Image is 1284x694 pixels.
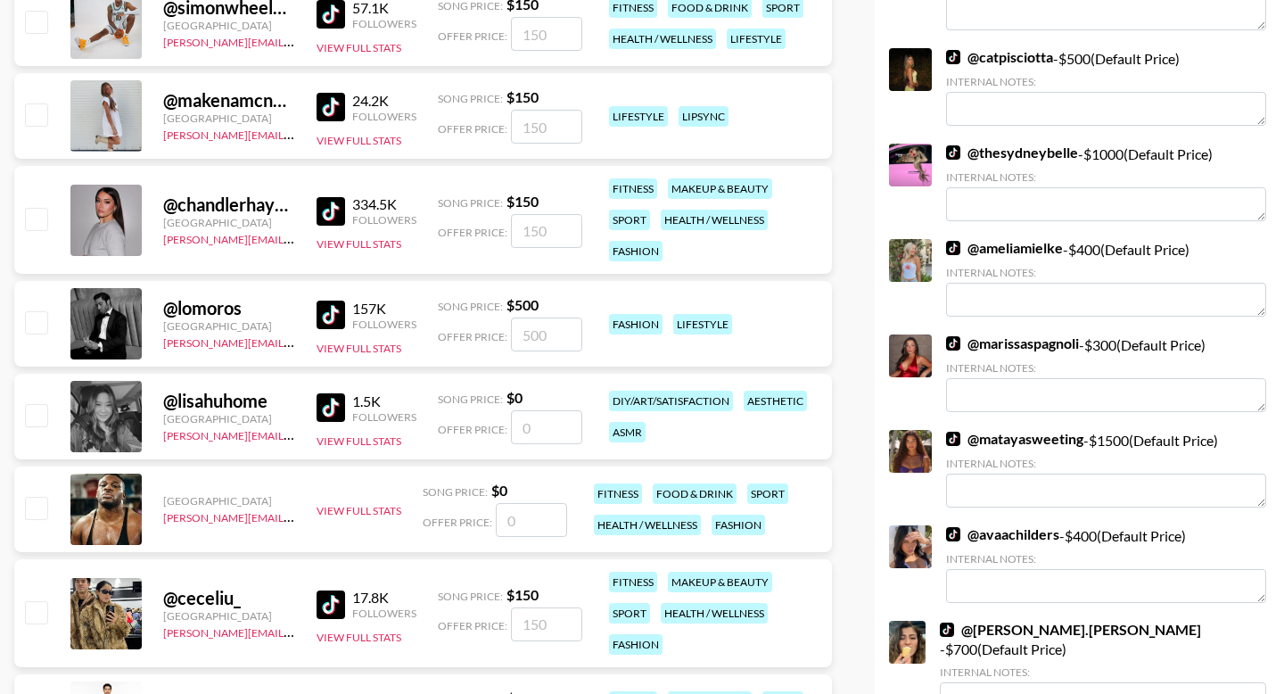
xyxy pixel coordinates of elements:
input: 150 [511,607,582,641]
div: - $ 300 (Default Price) [946,335,1266,412]
span: Offer Price: [438,619,507,632]
a: [PERSON_NAME][EMAIL_ADDRESS][DOMAIN_NAME] [163,425,427,442]
img: TikTok [317,393,345,422]
div: fashion [712,515,765,535]
div: [GEOGRAPHIC_DATA] [163,319,295,333]
a: @thesydneybelle [946,144,1078,161]
div: Internal Notes: [946,457,1266,470]
div: [GEOGRAPHIC_DATA] [163,494,295,508]
div: 17.8K [352,589,416,607]
span: Song Price: [438,300,503,313]
div: 1.5K [352,392,416,410]
img: TikTok [317,301,345,329]
div: Internal Notes: [946,266,1266,279]
span: Song Price: [438,392,503,406]
div: fashion [609,314,663,335]
div: 24.2K [352,92,416,110]
div: makeup & beauty [668,178,772,199]
strong: $ 500 [506,296,539,313]
div: - $ 400 (Default Price) [946,525,1266,603]
div: - $ 1500 (Default Price) [946,430,1266,508]
span: Song Price: [423,485,488,499]
div: sport [747,483,788,504]
img: TikTok [946,336,960,351]
div: fitness [594,483,642,504]
strong: $ 150 [506,193,539,210]
div: 334.5K [352,195,416,213]
a: @avaachilders [946,525,1059,543]
img: TikTok [946,50,960,64]
img: TikTok [946,145,960,160]
div: Internal Notes: [946,361,1266,375]
span: Offer Price: [438,330,507,343]
div: @ lomoros [163,297,295,319]
img: TikTok [946,432,960,446]
strong: $ 150 [506,586,539,603]
div: fitness [609,178,657,199]
a: [PERSON_NAME][EMAIL_ADDRESS][DOMAIN_NAME] [163,125,427,142]
div: aesthetic [744,391,807,411]
input: 150 [511,214,582,248]
span: Offer Price: [423,516,492,529]
input: 0 [511,410,582,444]
div: 157K [352,300,416,318]
div: [GEOGRAPHIC_DATA] [163,19,295,32]
div: @ lisahuhome [163,390,295,412]
a: [PERSON_NAME][EMAIL_ADDRESS][DOMAIN_NAME] [163,229,427,246]
span: Offer Price: [438,423,507,436]
a: @matayasweeting [946,430,1083,448]
div: health / wellness [661,210,768,230]
button: View Full Stats [317,134,401,147]
div: makeup & beauty [668,572,772,592]
button: View Full Stats [317,631,401,644]
a: [PERSON_NAME][EMAIL_ADDRESS][DOMAIN_NAME] [163,32,427,49]
img: TikTok [317,591,345,619]
a: @[PERSON_NAME].[PERSON_NAME] [940,621,1201,639]
div: Followers [352,607,416,620]
div: fitness [609,572,657,592]
img: TikTok [317,93,345,121]
strong: $ 0 [491,482,507,499]
div: fashion [609,241,663,261]
div: - $ 400 (Default Price) [946,239,1266,317]
div: - $ 500 (Default Price) [946,48,1266,126]
div: health / wellness [594,515,701,535]
span: Offer Price: [438,226,507,239]
img: TikTok [946,241,960,255]
button: View Full Stats [317,434,401,448]
a: @ameliamielke [946,239,1063,257]
span: Song Price: [438,92,503,105]
div: health / wellness [609,29,716,49]
div: lipsync [679,106,728,127]
a: @catpisciotta [946,48,1053,66]
span: Song Price: [438,590,503,603]
span: Offer Price: [438,122,507,136]
div: Followers [352,410,416,424]
div: lifestyle [727,29,786,49]
a: @marissaspagnoli [946,335,1079,352]
div: @ chandlerhayden [163,194,295,216]
div: fashion [609,634,663,655]
span: Offer Price: [438,29,507,43]
div: asmr [609,422,646,442]
div: @ makenamcneill [163,89,295,112]
div: lifestyle [673,314,732,335]
button: View Full Stats [317,237,401,251]
img: TikTok [946,527,960,541]
div: [GEOGRAPHIC_DATA] [163,216,295,229]
img: TikTok [940,623,954,637]
div: lifestyle [609,106,668,127]
div: Internal Notes: [946,552,1266,566]
div: food & drink [653,483,737,504]
div: sport [609,603,650,624]
input: 500 [511,318,582,351]
div: [GEOGRAPHIC_DATA] [163,609,295,623]
div: Internal Notes: [946,75,1266,88]
strong: $ 0 [506,389,523,406]
a: [PERSON_NAME][EMAIL_ADDRESS][DOMAIN_NAME] [163,333,427,350]
input: 150 [511,110,582,144]
span: Song Price: [438,196,503,210]
input: 0 [496,503,567,537]
div: Followers [352,17,416,30]
div: @ ceceliu_ [163,587,295,609]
